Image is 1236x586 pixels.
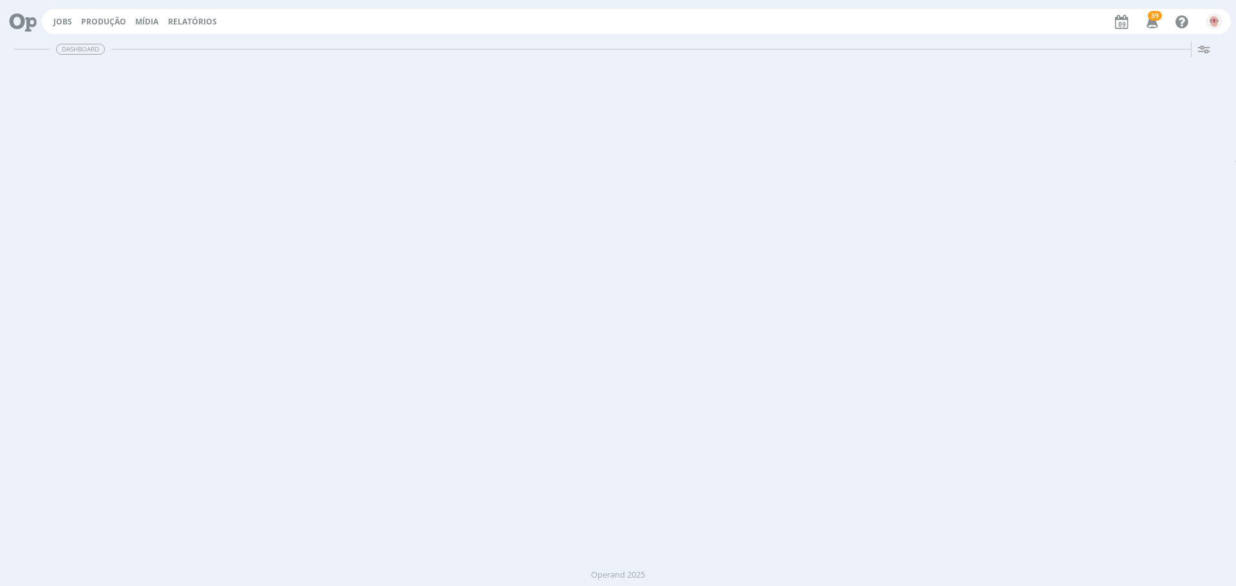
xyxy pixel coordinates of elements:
[1206,10,1223,33] button: A
[164,17,221,27] button: Relatórios
[168,16,217,27] a: Relatórios
[1138,10,1165,33] button: 39
[56,44,105,55] span: Dashboard
[53,16,72,27] a: Jobs
[1206,14,1222,30] img: A
[50,17,76,27] button: Jobs
[135,16,158,27] a: Mídia
[131,17,162,27] button: Mídia
[1148,11,1162,21] span: 39
[81,16,126,27] a: Produção
[77,17,130,27] button: Produção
